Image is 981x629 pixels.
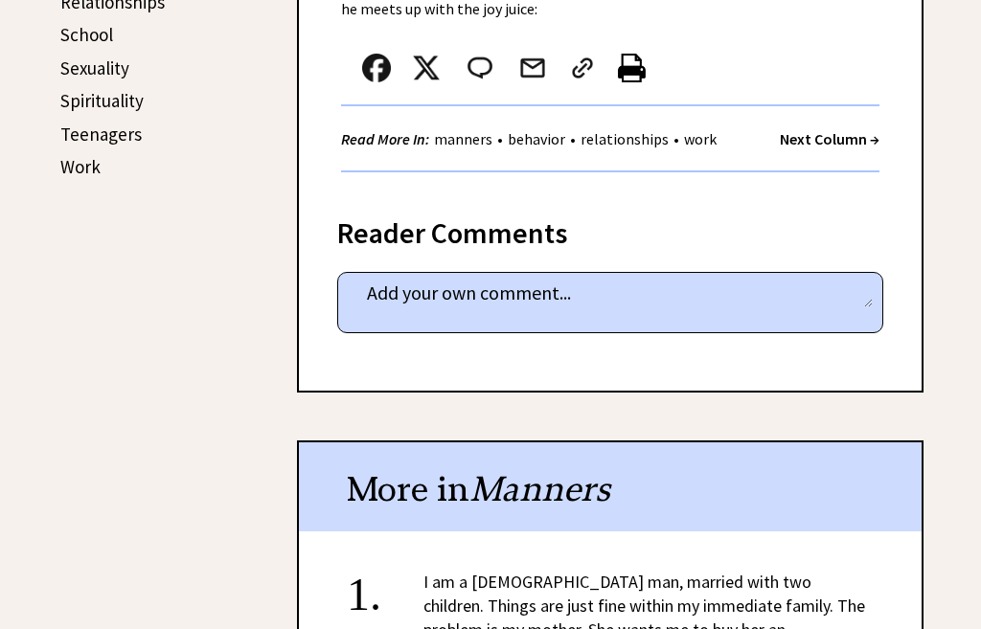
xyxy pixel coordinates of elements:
a: manners [429,129,497,148]
div: Reader Comments [337,213,883,243]
img: x_small.png [412,54,441,82]
a: work [679,129,721,148]
a: relationships [576,129,673,148]
div: More in [299,442,922,531]
img: mail.png [518,54,547,82]
img: message_round%202.png [464,54,496,82]
span: Manners [469,467,610,510]
a: Teenagers [60,123,142,146]
a: Next Column → [780,129,879,148]
a: behavior [503,129,570,148]
a: Sexuality [60,56,129,79]
strong: Read More In: [341,129,429,148]
a: Spirituality [60,89,144,112]
img: facebook.png [362,54,391,82]
div: • • • [341,127,721,151]
img: printer%20icon.png [618,54,646,82]
a: School [60,23,113,46]
a: Work [60,155,101,178]
img: link_02.png [568,54,597,82]
div: 1. [347,570,423,605]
